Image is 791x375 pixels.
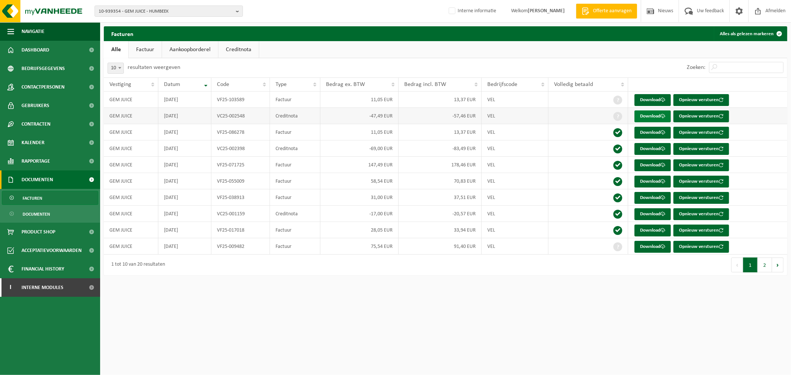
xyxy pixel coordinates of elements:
[104,157,158,173] td: GEM JUICE
[635,94,671,106] a: Download
[758,258,772,272] button: 2
[211,92,270,108] td: VF25-103589
[22,22,45,41] span: Navigatie
[22,96,49,115] span: Gebruikers
[399,124,481,140] td: 13,37 EUR
[158,140,211,157] td: [DATE]
[158,92,211,108] td: [DATE]
[158,222,211,238] td: [DATE]
[673,143,729,155] button: Opnieuw versturen
[129,41,162,58] a: Factuur
[95,6,243,17] button: 10-939354 - GEM JUICE - HUMBEEK
[99,6,233,17] span: 10-939354 - GEM JUICE - HUMBEEK
[404,82,446,87] span: Bedrag incl. BTW
[211,206,270,222] td: VC25-001159
[399,189,481,206] td: 37,51 EUR
[482,189,548,206] td: VEL
[22,152,50,170] span: Rapportage
[104,124,158,140] td: GEM JUICE
[270,108,320,124] td: Creditnota
[22,59,65,78] span: Bedrijfsgegevens
[270,222,320,238] td: Factuur
[487,82,517,87] span: Bedrijfscode
[673,176,729,187] button: Opnieuw versturen
[482,238,548,255] td: VEL
[687,65,705,71] label: Zoeken:
[22,115,50,133] span: Contracten
[158,173,211,189] td: [DATE]
[211,238,270,255] td: VF25-009482
[217,82,229,87] span: Code
[22,223,55,241] span: Product Shop
[399,108,481,124] td: -57,46 EUR
[218,41,259,58] a: Creditnota
[399,157,481,173] td: 178,46 EUR
[482,92,548,108] td: VEL
[482,206,548,222] td: VEL
[320,206,399,222] td: -17,00 EUR
[635,127,671,139] a: Download
[482,140,548,157] td: VEL
[673,127,729,139] button: Opnieuw versturen
[211,222,270,238] td: VF25-017018
[399,140,481,157] td: -83,49 EUR
[399,238,481,255] td: 91,40 EUR
[320,238,399,255] td: 75,54 EUR
[104,108,158,124] td: GEM JUICE
[673,94,729,106] button: Opnieuw versturen
[482,124,548,140] td: VEL
[673,159,729,171] button: Opnieuw versturen
[482,222,548,238] td: VEL
[673,208,729,220] button: Opnieuw versturen
[22,278,63,297] span: Interne modules
[2,207,98,221] a: Documenten
[211,124,270,140] td: VF25-086278
[635,176,671,187] a: Download
[270,157,320,173] td: Factuur
[554,82,593,87] span: Volledig betaald
[108,63,123,73] span: 10
[326,82,365,87] span: Bedrag ex. BTW
[22,78,65,96] span: Contactpersonen
[591,7,633,15] span: Offerte aanvragen
[22,170,53,189] span: Documenten
[162,41,218,58] a: Aankoopborderel
[320,92,399,108] td: 11,05 EUR
[211,157,270,173] td: VF25-071725
[128,64,180,70] label: resultaten weergeven
[635,110,671,122] a: Download
[399,92,481,108] td: 13,37 EUR
[7,278,14,297] span: I
[22,241,82,260] span: Acceptatievoorwaarden
[22,133,45,152] span: Kalender
[109,82,131,87] span: Vestiging
[635,225,671,236] a: Download
[2,191,98,205] a: Facturen
[399,206,481,222] td: -20,57 EUR
[447,6,496,17] label: Interne informatie
[320,189,399,206] td: 31,00 EUR
[673,241,729,253] button: Opnieuw versturen
[399,173,481,189] td: 70,83 EUR
[270,238,320,255] td: Factuur
[320,157,399,173] td: 147,49 EUR
[320,173,399,189] td: 58,54 EUR
[270,140,320,157] td: Creditnota
[158,238,211,255] td: [DATE]
[270,173,320,189] td: Factuur
[635,159,671,171] a: Download
[673,192,729,204] button: Opnieuw versturen
[158,108,211,124] td: [DATE]
[320,124,399,140] td: 11,05 EUR
[635,241,671,253] a: Download
[22,260,64,278] span: Financial History
[104,26,141,41] h2: Facturen
[23,191,42,205] span: Facturen
[211,108,270,124] td: VC25-002548
[211,140,270,157] td: VC25-002398
[270,206,320,222] td: Creditnota
[104,41,128,58] a: Alle
[399,222,481,238] td: 33,94 EUR
[635,143,671,155] a: Download
[22,41,49,59] span: Dashboard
